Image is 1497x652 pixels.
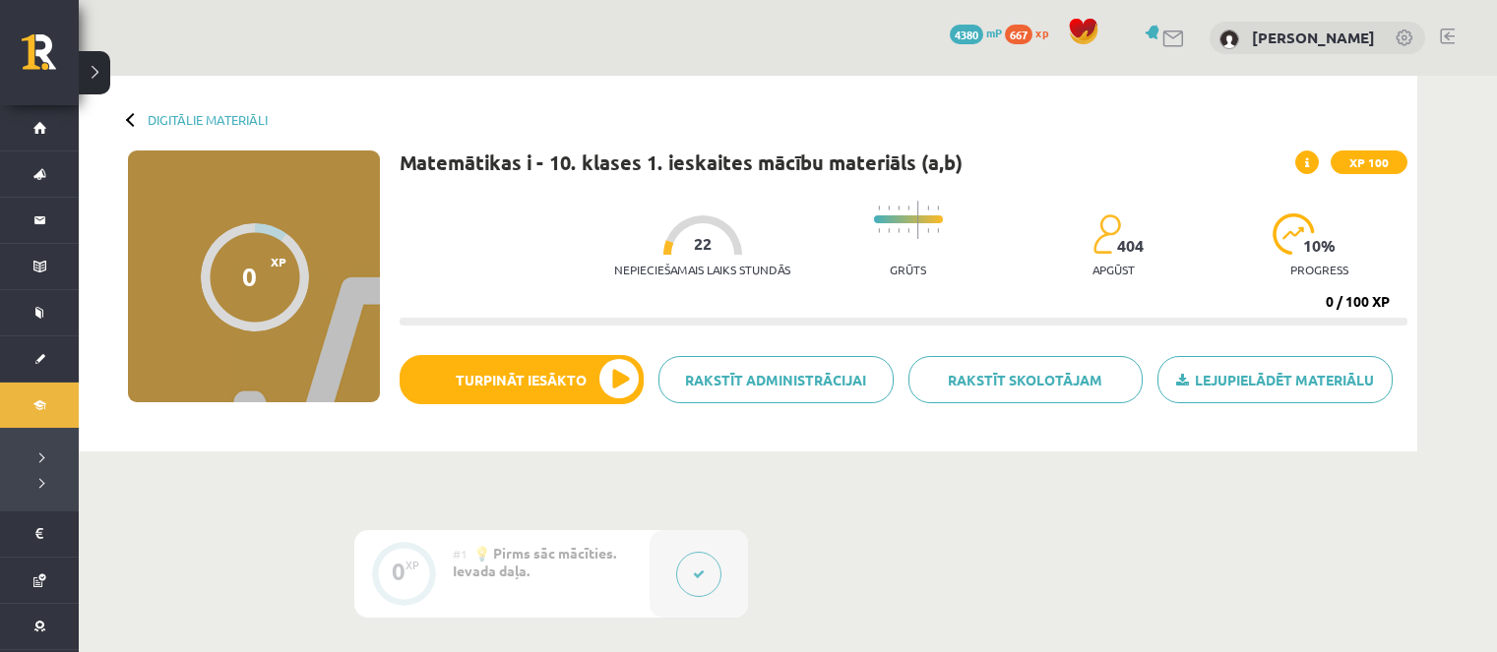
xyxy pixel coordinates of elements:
img: icon-long-line-d9ea69661e0d244f92f715978eff75569469978d946b2353a9bb055b3ed8787d.svg [917,201,919,239]
span: 667 [1005,25,1032,44]
img: icon-short-line-57e1e144782c952c97e751825c79c345078a6d821885a25fce030b3d8c18986b.svg [937,206,939,210]
span: 4380 [950,25,983,44]
p: progress [1290,263,1348,276]
img: icon-short-line-57e1e144782c952c97e751825c79c345078a6d821885a25fce030b3d8c18986b.svg [888,228,890,233]
img: Diana Aleksandrova [1219,30,1239,49]
span: #1 [453,546,468,562]
a: [PERSON_NAME] [1252,28,1375,47]
a: 667 xp [1005,25,1058,40]
span: 💡 Pirms sāc mācīties. Ievada daļa. [453,544,616,579]
span: mP [986,25,1002,40]
button: Turpināt iesākto [400,355,644,404]
img: icon-short-line-57e1e144782c952c97e751825c79c345078a6d821885a25fce030b3d8c18986b.svg [898,228,900,233]
h1: Matemātikas i - 10. klases 1. ieskaites mācību materiāls (a,b) [400,150,963,174]
p: apgūst [1092,263,1135,276]
p: Grūts [890,263,926,276]
div: XP [405,560,419,570]
a: Digitālie materiāli [148,112,268,127]
a: Rakstīt skolotājam [908,356,1144,403]
span: 22 [694,235,712,253]
a: Rakstīt administrācijai [658,356,894,403]
img: icon-short-line-57e1e144782c952c97e751825c79c345078a6d821885a25fce030b3d8c18986b.svg [907,228,909,233]
div: 0 [242,262,257,291]
img: icon-short-line-57e1e144782c952c97e751825c79c345078a6d821885a25fce030b3d8c18986b.svg [927,206,929,210]
p: Nepieciešamais laiks stundās [614,263,790,276]
img: icon-short-line-57e1e144782c952c97e751825c79c345078a6d821885a25fce030b3d8c18986b.svg [878,206,880,210]
span: 404 [1117,237,1144,255]
a: 4380 mP [950,25,1002,40]
span: 10 % [1303,237,1337,255]
div: 0 [392,563,405,580]
img: icon-progress-161ccf0a02000e728c5f80fcf4c31c7af3da0e1684b2b1d7c360e028c24a22f1.svg [1273,213,1315,255]
span: XP 100 [1331,150,1407,174]
img: icon-short-line-57e1e144782c952c97e751825c79c345078a6d821885a25fce030b3d8c18986b.svg [898,206,900,210]
img: students-c634bb4e5e11cddfef0936a35e636f08e4e9abd3cc4e673bd6f9a4125e45ecb1.svg [1092,213,1121,255]
img: icon-short-line-57e1e144782c952c97e751825c79c345078a6d821885a25fce030b3d8c18986b.svg [888,206,890,210]
a: Lejupielādēt materiālu [1157,356,1393,403]
img: icon-short-line-57e1e144782c952c97e751825c79c345078a6d821885a25fce030b3d8c18986b.svg [878,228,880,233]
span: XP [271,255,286,268]
img: icon-short-line-57e1e144782c952c97e751825c79c345078a6d821885a25fce030b3d8c18986b.svg [927,228,929,233]
img: icon-short-line-57e1e144782c952c97e751825c79c345078a6d821885a25fce030b3d8c18986b.svg [907,206,909,210]
a: Rīgas 1. Tālmācības vidusskola [22,34,79,84]
span: xp [1035,25,1048,40]
img: icon-short-line-57e1e144782c952c97e751825c79c345078a6d821885a25fce030b3d8c18986b.svg [937,228,939,233]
